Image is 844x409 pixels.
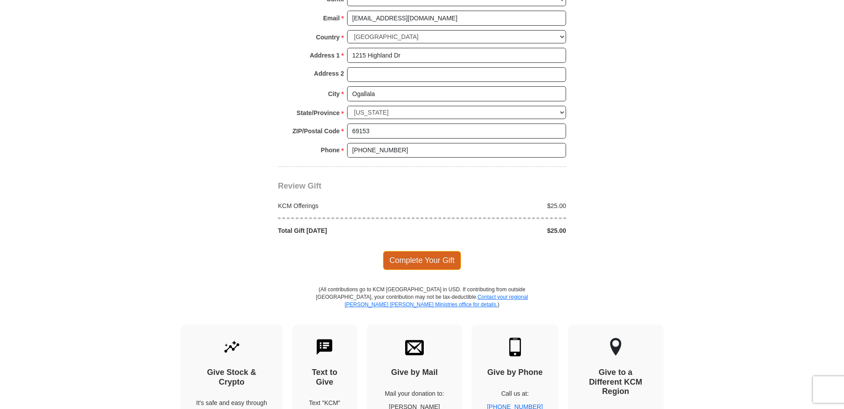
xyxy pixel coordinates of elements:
div: $25.00 [422,201,571,210]
strong: State/Province [297,107,340,119]
h4: Give to a Different KCM Region [583,368,648,397]
strong: Phone [321,144,340,156]
strong: Address 2 [314,67,344,80]
strong: Address 1 [310,49,340,62]
img: give-by-stock.svg [223,338,241,356]
img: other-region [610,338,622,356]
strong: Country [316,31,340,43]
h4: Give by Mail [382,368,447,378]
h4: Text to Give [308,368,342,387]
p: (All contributions go to KCM [GEOGRAPHIC_DATA] in USD. If contributing from outside [GEOGRAPHIC_D... [316,286,528,324]
p: Call us at: [487,389,543,398]
div: $25.00 [422,226,571,235]
a: Contact your regional [PERSON_NAME] [PERSON_NAME] Ministries office for details. [344,294,528,308]
span: Complete Your Gift [383,251,461,270]
strong: City [328,88,340,100]
img: envelope.svg [405,338,424,356]
h4: Give by Phone [487,368,543,378]
div: KCM Offerings [274,201,422,210]
img: text-to-give.svg [315,338,334,356]
img: mobile.svg [506,338,524,356]
h4: Give Stock & Crypto [196,368,267,387]
p: Mail your donation to: [382,389,447,398]
strong: Email [323,12,340,24]
div: Total Gift [DATE] [274,226,422,235]
strong: ZIP/Postal Code [293,125,340,137]
span: Review Gift [278,181,321,190]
